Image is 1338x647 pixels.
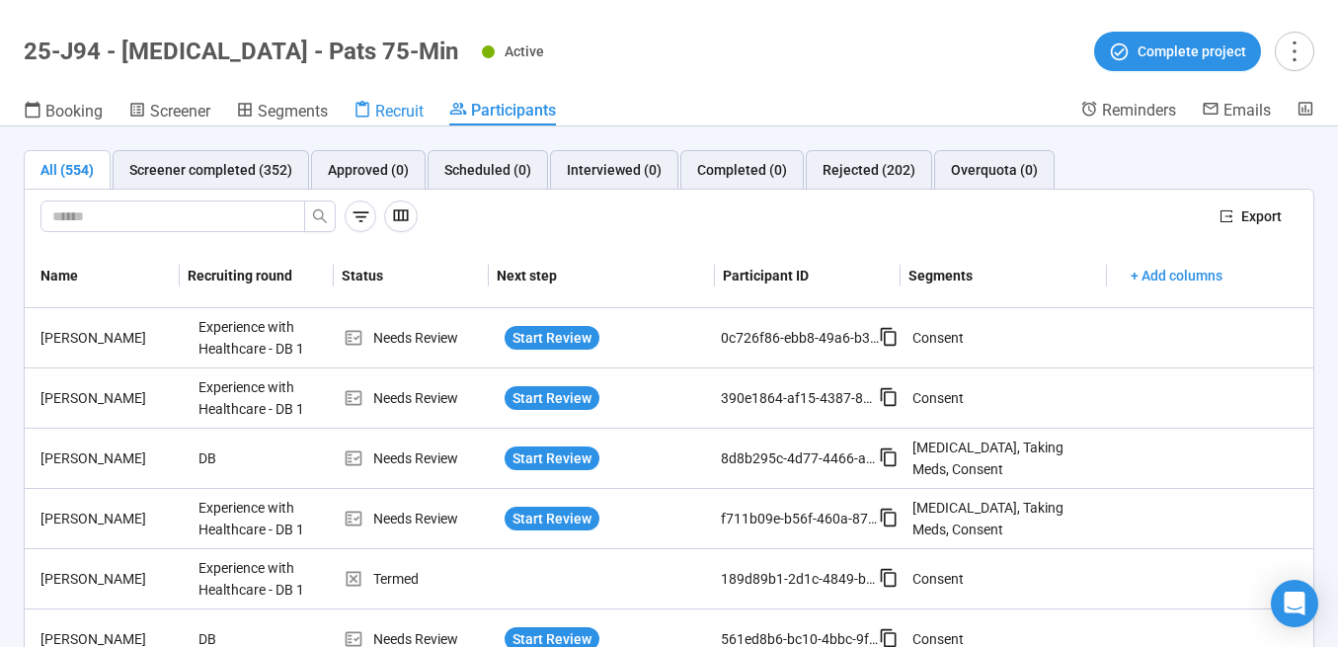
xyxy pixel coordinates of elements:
[1241,205,1282,227] span: Export
[191,440,339,477] div: DB
[334,244,489,308] th: Status
[375,102,424,121] span: Recruit
[1080,100,1176,123] a: Reminders
[512,387,591,409] span: Start Review
[25,244,180,308] th: Name
[471,101,556,120] span: Participants
[344,387,497,409] div: Needs Review
[1102,101,1176,120] span: Reminders
[24,100,103,125] a: Booking
[24,38,458,65] h1: 25-J94 - [MEDICAL_DATA] - Pats 75-Min
[1202,100,1271,123] a: Emails
[344,568,497,590] div: Termed
[354,100,424,125] a: Recruit
[1131,265,1222,286] span: + Add columns
[505,43,544,59] span: Active
[567,159,662,181] div: Interviewed (0)
[512,327,591,349] span: Start Review
[344,447,497,469] div: Needs Review
[505,507,599,530] button: Start Review
[715,244,901,308] th: Participant ID
[721,568,879,590] div: 189d89b1-2d1c-4849-b942-fb411d85384d
[1275,32,1314,71] button: more
[951,159,1038,181] div: Overquota (0)
[721,447,879,469] div: 8d8b295c-4d77-4466-abcd-00fb5931b0a3
[912,387,964,409] div: Consent
[1204,201,1298,232] button: exportExport
[505,326,599,350] button: Start Review
[1271,580,1318,627] div: Open Intercom Messenger
[40,159,94,181] div: All (554)
[1094,32,1261,71] button: Complete project
[33,447,191,469] div: [PERSON_NAME]
[191,549,339,608] div: Experience with Healthcare - DB 1
[912,568,964,590] div: Consent
[312,208,328,224] span: search
[150,102,210,121] span: Screener
[1223,101,1271,120] span: Emails
[33,568,191,590] div: [PERSON_NAME]
[505,386,599,410] button: Start Review
[721,387,879,409] div: 390e1864-af15-4387-841e-10c777fca3a0
[191,489,339,548] div: Experience with Healthcare - DB 1
[697,159,787,181] div: Completed (0)
[328,159,409,181] div: Approved (0)
[489,244,716,308] th: Next step
[1138,40,1246,62] span: Complete project
[33,508,191,529] div: [PERSON_NAME]
[304,201,336,232] button: search
[912,327,964,349] div: Consent
[258,102,328,121] span: Segments
[236,100,328,125] a: Segments
[512,508,591,529] span: Start Review
[129,159,292,181] div: Screener completed (352)
[912,497,1094,540] div: [MEDICAL_DATA], Taking Meds, Consent
[344,508,497,529] div: Needs Review
[45,102,103,121] span: Booking
[33,327,191,349] div: [PERSON_NAME]
[449,100,556,125] a: Participants
[901,244,1107,308] th: Segments
[721,327,879,349] div: 0c726f86-ebb8-49a6-b362-d2cc81a76ca1
[721,508,879,529] div: f711b09e-b56f-460a-87a5-6cfe21d9fd2b
[1115,260,1238,291] button: + Add columns
[191,308,339,367] div: Experience with Healthcare - DB 1
[191,368,339,428] div: Experience with Healthcare - DB 1
[33,387,191,409] div: [PERSON_NAME]
[344,327,497,349] div: Needs Review
[444,159,531,181] div: Scheduled (0)
[505,446,599,470] button: Start Review
[512,447,591,469] span: Start Review
[823,159,915,181] div: Rejected (202)
[912,437,1094,480] div: [MEDICAL_DATA], Taking Meds, Consent
[180,244,335,308] th: Recruiting round
[128,100,210,125] a: Screener
[1281,38,1307,64] span: more
[1220,209,1233,223] span: export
